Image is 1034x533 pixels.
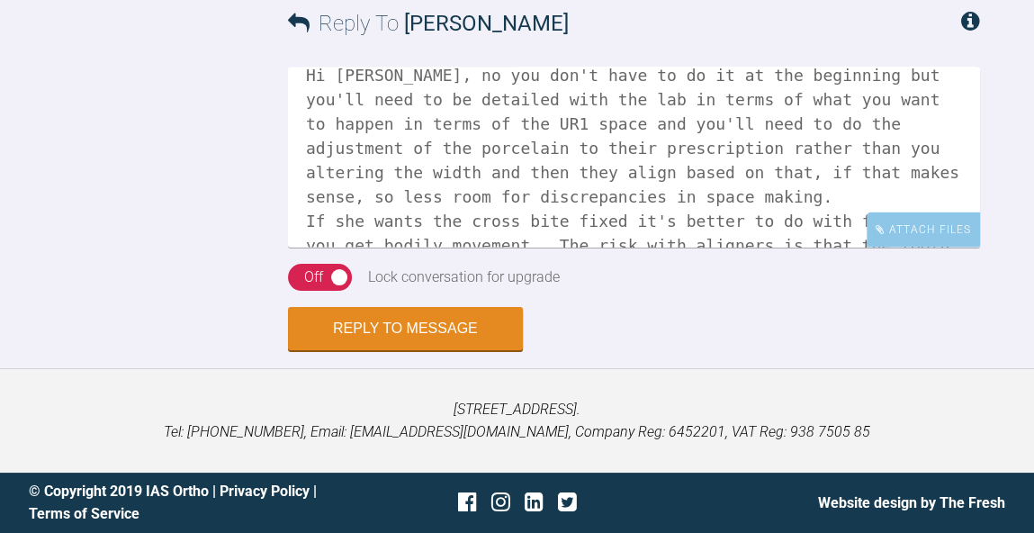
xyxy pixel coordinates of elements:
div: Attach Files [867,212,980,248]
div: Lock conversation for upgrade [368,266,560,289]
textarea: Hi [PERSON_NAME], no you don't have to do it at the beginning but you'll need to be detailed with... [288,68,980,248]
a: Terms of Service [29,505,139,522]
div: © Copyright 2019 IAS Ortho | | [29,480,355,526]
a: Website design by The Fresh [818,494,1005,511]
span: [PERSON_NAME] [404,11,569,36]
div: Off [304,266,323,289]
p: [STREET_ADDRESS]. Tel: [PHONE_NUMBER], Email: [EMAIL_ADDRESS][DOMAIN_NAME], Company Reg: 6452201,... [29,398,1005,444]
button: Reply to Message [288,307,523,350]
a: Privacy Policy [220,483,310,500]
h3: Reply To [288,6,569,41]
